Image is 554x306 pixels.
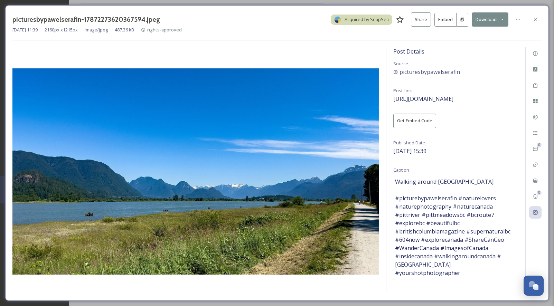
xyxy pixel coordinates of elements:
span: rights-approved [147,27,182,33]
span: Published Date [393,140,425,146]
span: Post Link [393,87,412,94]
span: Walking around [GEOGRAPHIC_DATA] #picturebypawelserafin #naturelovers #naturephotography #naturec... [395,178,517,277]
div: 0 [537,143,542,147]
button: Open Chat [524,276,544,296]
span: Source [393,60,408,67]
span: 2160 px x 1215 px [45,27,78,33]
span: [DATE] 15:39 [393,147,426,155]
img: picturesbypawelserafin-17872273620367594.jpeg [12,68,379,275]
div: 0 [537,190,542,195]
img: snapsea-logo.png [334,16,341,23]
button: Share [411,12,431,27]
a: picturesbypawelserafin [393,68,518,76]
h3: picturesbypawelserafin-17872273620367594.jpeg [12,15,160,25]
span: picturesbypawelserafin [400,68,460,76]
span: image/jpeg [85,27,108,33]
span: Caption [393,167,409,173]
button: Get Embed Code [393,114,436,128]
span: Acquired by SnapSea [345,16,389,23]
span: Post Details [393,48,424,55]
a: [URL][DOMAIN_NAME] [393,96,453,102]
span: [DATE] 11:39 [12,27,38,33]
span: [URL][DOMAIN_NAME] [393,95,453,103]
button: Embed [434,13,457,27]
span: 487.36 kB [115,27,134,33]
button: Download [472,12,508,27]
